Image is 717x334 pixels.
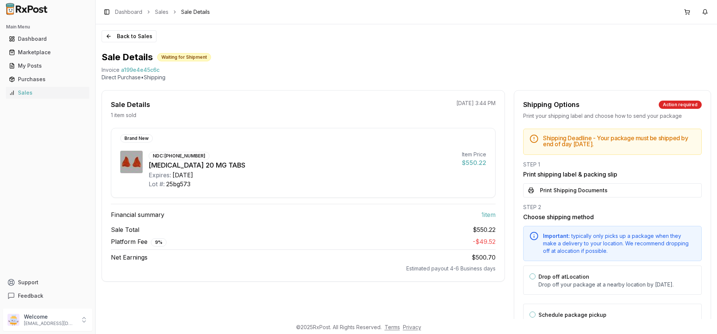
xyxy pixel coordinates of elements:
[538,312,606,318] label: Schedule package pickup
[523,161,702,168] div: STEP 1
[157,53,211,61] div: Waiting for Shipment
[111,253,148,262] span: Net Earnings
[3,87,92,99] button: Sales
[24,321,76,327] p: [EMAIL_ADDRESS][DOMAIN_NAME]
[149,171,171,180] div: Expires:
[173,171,193,180] div: [DATE]
[403,324,421,330] a: Privacy
[151,238,167,246] div: 9 %
[7,314,19,326] img: User avatar
[9,62,86,70] div: My Posts
[543,232,695,255] div: typically only picks up a package when they make a delivery to your location. We recommend droppi...
[6,24,89,30] h2: Main Menu
[385,324,400,330] a: Terms
[9,76,86,83] div: Purchases
[6,59,89,73] a: My Posts
[18,292,43,300] span: Feedback
[523,112,702,120] div: Print your shipping label and choose how to send your package
[3,73,92,85] button: Purchases
[6,73,89,86] a: Purchases
[462,158,486,167] div: $550.22
[102,51,153,63] h1: Sale Details
[6,32,89,46] a: Dashboard
[149,180,165,189] div: Lot #:
[155,8,168,16] a: Sales
[523,183,702,197] button: Print Shipping Documents
[111,99,150,110] div: Sale Details
[523,99,580,110] div: Shipping Options
[3,33,92,45] button: Dashboard
[111,237,167,246] span: Platform Fee
[149,152,209,160] div: NDC: [PHONE_NUMBER]
[166,180,190,189] div: 25bg573
[3,276,92,289] button: Support
[538,273,589,280] label: Drop off at Location
[473,225,496,234] span: $550.22
[523,170,702,179] h3: Print shipping label & packing slip
[3,3,51,15] img: RxPost Logo
[9,49,86,56] div: Marketplace
[523,212,702,221] h3: Choose shipping method
[543,233,570,239] span: Important:
[523,203,702,211] div: STEP 2
[3,46,92,58] button: Marketplace
[115,8,142,16] a: Dashboard
[473,238,496,245] span: - $49.52
[9,89,86,96] div: Sales
[111,210,164,219] span: Financial summary
[181,8,210,16] span: Sale Details
[102,66,119,74] div: Invoice
[481,210,496,219] span: 1 item
[659,101,702,109] div: Action required
[462,151,486,158] div: Item Price
[121,66,159,74] span: a199e4e45c6c
[120,134,153,143] div: Brand New
[149,160,456,171] div: [MEDICAL_DATA] 20 MG TABS
[472,254,496,261] span: $500.70
[111,225,139,234] span: Sale Total
[3,289,92,303] button: Feedback
[3,60,92,72] button: My Posts
[6,46,89,59] a: Marketplace
[102,30,156,42] button: Back to Sales
[456,99,496,107] p: [DATE] 3:44 PM
[538,281,695,288] p: Drop off your package at a nearby location by [DATE] .
[6,86,89,99] a: Sales
[111,111,136,119] p: 1 item sold
[24,313,76,321] p: Welcome
[543,135,695,147] h5: Shipping Deadline - Your package must be shipped by end of day [DATE] .
[9,35,86,43] div: Dashboard
[102,74,711,81] p: Direct Purchase • Shipping
[120,151,143,173] img: Xarelto 20 MG TABS
[115,8,210,16] nav: breadcrumb
[111,265,496,272] div: Estimated payout 4-6 Business days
